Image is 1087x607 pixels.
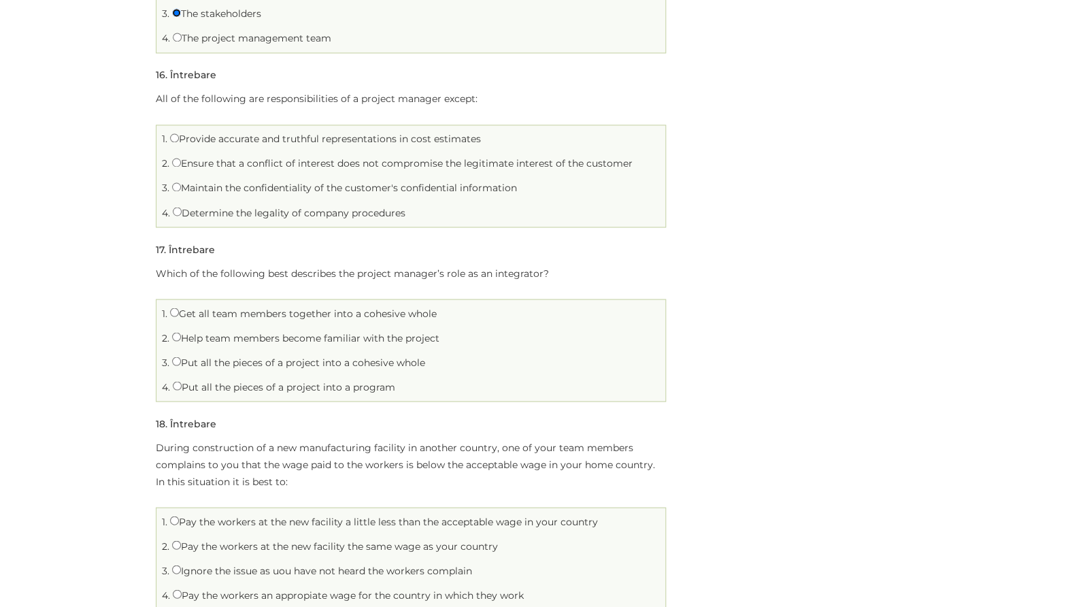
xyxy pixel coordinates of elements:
[172,157,633,169] label: Ensure that a conflict of interest does not compromise the legitimate interest of the customer
[173,207,182,216] input: Determine the legality of company procedures
[172,540,498,552] label: Pay the workers at the new facility the same wage as your country
[156,244,215,255] h5: . Întrebare
[162,133,167,145] span: 1.
[173,33,182,42] input: The project management team
[162,331,169,344] span: 2.
[173,589,524,601] label: Pay the workers an appropiate wage for the country in which they work
[170,133,179,142] input: Provide accurate and truthful representations in cost estimates
[156,91,666,108] p: All of the following are responsibilities of a project manager except:
[170,308,179,316] input: Get all team members together into a cohesive whole
[162,564,169,576] span: 3.
[162,307,167,319] span: 1.
[170,515,598,527] label: Pay the workers at the new facility a little less than the acceptable wage in your country
[156,69,165,81] span: 16
[172,158,181,167] input: Ensure that a conflict of interest does not compromise the legitimate interest of the customer
[173,589,182,598] input: Pay the workers an appropiate wage for the country in which they work
[172,331,439,344] label: Help team members become familiar with the project
[172,8,181,17] input: The stakeholders
[170,516,179,525] input: Pay the workers at the new facility a little less than the acceptable wage in your country
[162,356,169,368] span: 3.
[156,265,666,282] p: Which of the following best describes the project manager’s role as an integrator?
[156,243,164,255] span: 17
[162,515,167,527] span: 1.
[162,7,169,20] span: 3.
[172,182,181,191] input: Maintain the confidentiality of the customer's confidential information
[156,439,666,490] p: During construction of a new manufacturing facility in another country, one of your team members ...
[162,589,170,601] span: 4.
[173,380,395,393] label: Put all the pieces of a project into a program
[172,7,261,20] label: The stakeholders
[173,32,331,44] label: The project management team
[172,565,181,574] input: Ignore the issue as uou have not heard the workers complain
[162,380,170,393] span: 4.
[172,356,425,368] label: Put all the pieces of a project into a cohesive whole
[173,206,405,218] label: Determine the legality of company procedures
[162,182,169,194] span: 3.
[172,540,181,549] input: Pay the workers at the new facility the same wage as your country
[156,417,165,429] span: 18
[172,182,517,194] label: Maintain the confidentiality of the customer's confidential information
[156,419,216,429] h5: . Întrebare
[162,540,169,552] span: 2.
[162,157,169,169] span: 2.
[156,70,216,80] h5: . Întrebare
[173,381,182,390] input: Put all the pieces of a project into a program
[170,133,481,145] label: Provide accurate and truthful representations in cost estimates
[162,206,170,218] span: 4.
[172,332,181,341] input: Help team members become familiar with the project
[170,307,437,319] label: Get all team members together into a cohesive whole
[172,564,472,576] label: Ignore the issue as uou have not heard the workers complain
[162,32,170,44] span: 4.
[172,357,181,365] input: Put all the pieces of a project into a cohesive whole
